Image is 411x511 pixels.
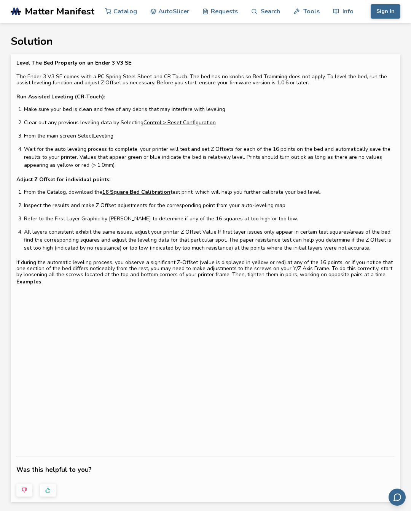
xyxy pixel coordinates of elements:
[11,36,400,47] h1: Solution
[16,464,395,476] h5: Was this helpful to you?
[389,489,406,506] button: Send feedback via email
[16,278,41,286] strong: Examples
[24,215,395,223] li: Refer to the First Layer Graphic by [PERSON_NAME] to determine if any of the 16 squares at too hi...
[16,60,395,278] div: The Ender 3 V3 SE comes with a PC Spring Steel Sheet and CR Touch. The bed has no knobs so Bed Tr...
[25,6,94,17] span: Matter Manifest
[24,201,395,209] li: Inspect the results and make Z Offset adjustments for the corresponding point from your auto-leve...
[16,176,110,183] b: Adjust Z Offset for individual points:
[16,59,131,66] b: Level The Bed Properly on an Ender 3 V3 SE
[24,132,395,140] li: From the main screen Select
[93,132,113,139] u: Leveling
[24,188,395,196] li: From the Catalog, download the test print, which will help you further calibrate your bed level.
[143,119,216,126] u: Control > Reset Configuration
[16,93,105,100] b: Run Assisted Leveling (CR-Touch):
[40,484,56,497] button: Yes
[24,105,395,113] li: Make sure your bed is clean and free of any debris that may interfere with leveling
[371,4,400,19] button: Sign In
[16,484,32,497] button: No
[24,119,395,127] li: Clear out any previous leveling data by Selecting
[24,228,395,252] li: All layers consistent exhibit the same issues, adjust your printer Z Offset Value If first layer ...
[24,145,395,169] li: Wait for the auto leveling process to complete, your printer will test and set Z Offsets for each...
[102,188,170,196] a: 16 Square Bed Calibration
